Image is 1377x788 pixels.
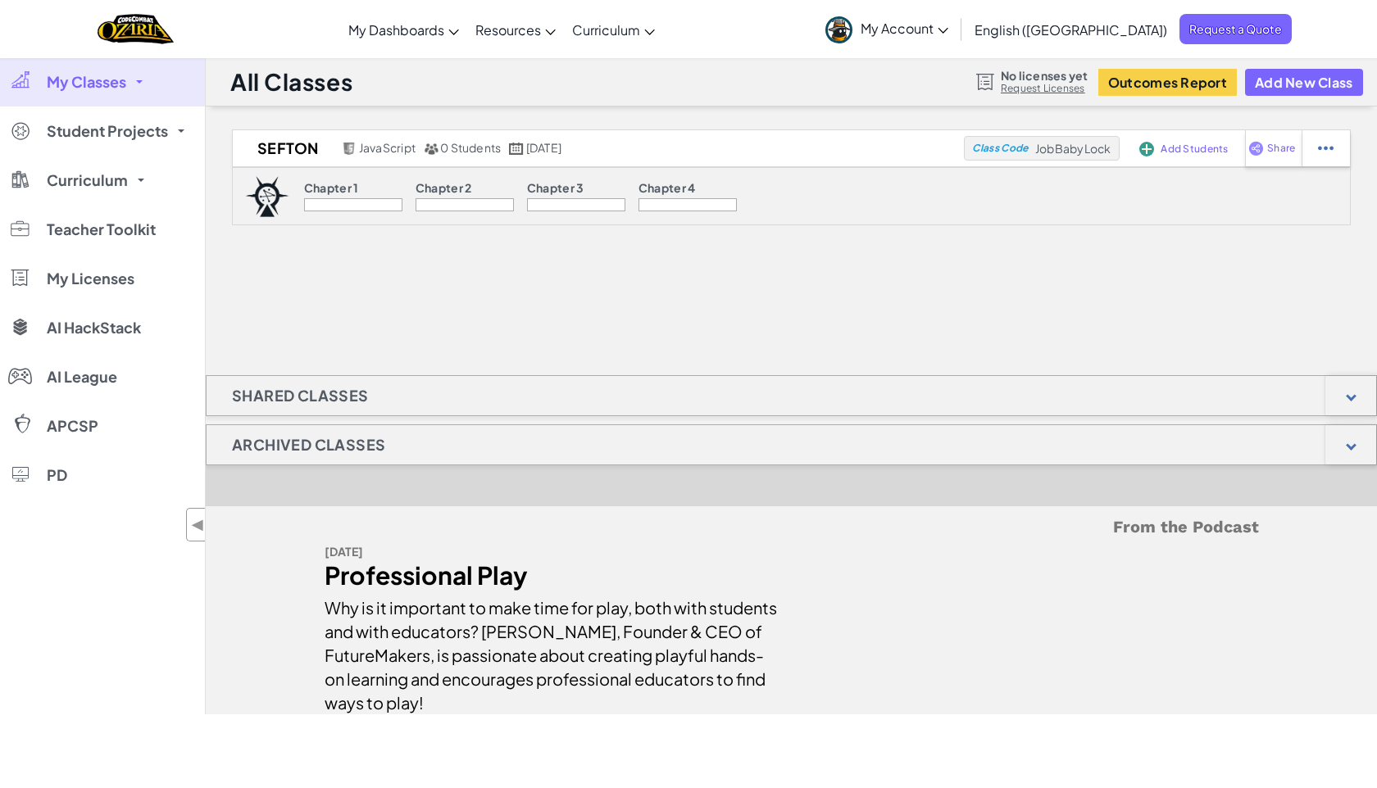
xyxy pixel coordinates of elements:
span: Class Code [972,143,1028,153]
span: 0 Students [440,140,501,155]
img: calendar.svg [509,143,524,155]
h1: Shared Classes [207,375,394,416]
img: logo [245,176,289,217]
div: [DATE] [325,540,779,564]
span: My Account [861,20,948,37]
span: My Dashboards [348,21,444,38]
img: MultipleUsers.png [424,143,439,155]
a: Request Licenses [1001,82,1088,95]
div: Why is it important to make time for play, both with students and with educators? [PERSON_NAME], ... [325,587,779,714]
span: Add Students [1161,144,1228,154]
img: IconStudentEllipsis.svg [1318,141,1334,156]
h1: Archived Classes [207,424,411,465]
span: AI HackStack [47,320,141,335]
a: My Dashboards [340,7,467,52]
span: JobBabyLock [1035,141,1111,156]
a: My Account [817,3,957,55]
span: ◀ [191,513,205,537]
span: English ([GEOGRAPHIC_DATA]) [975,21,1167,38]
button: Add New Class [1245,69,1363,96]
p: Chapter 1 [304,181,359,194]
img: IconAddStudents.svg [1139,142,1154,156]
h5: From the Podcast [325,514,1259,540]
div: Professional Play [325,564,779,587]
p: Chapter 4 [639,181,696,194]
button: Outcomes Report [1098,69,1237,96]
span: No licenses yet [1001,69,1088,82]
a: English ([GEOGRAPHIC_DATA]) [966,7,1175,52]
a: Request a Quote [1179,14,1292,44]
a: Ozaria by CodeCombat logo [98,12,174,46]
span: My Classes [47,75,126,89]
img: Home [98,12,174,46]
img: IconShare_Purple.svg [1248,141,1264,156]
span: Teacher Toolkit [47,222,156,237]
span: My Licenses [47,271,134,286]
a: Resources [467,7,564,52]
a: Curriculum [564,7,663,52]
span: JavaScript [359,140,416,155]
span: Student Projects [47,124,168,138]
span: Curriculum [572,21,640,38]
h2: Sefton [233,136,338,161]
a: Sefton JavaScript 0 Students [DATE] [233,136,964,161]
span: [DATE] [526,140,561,155]
span: AI League [47,369,117,384]
img: javascript.png [342,143,357,155]
span: Resources [475,21,541,38]
h1: All Classes [230,66,352,97]
span: Curriculum [47,173,128,188]
span: Share [1267,143,1295,153]
p: Chapter 3 [527,181,584,194]
p: Chapter 2 [416,181,472,194]
img: avatar [825,16,852,43]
